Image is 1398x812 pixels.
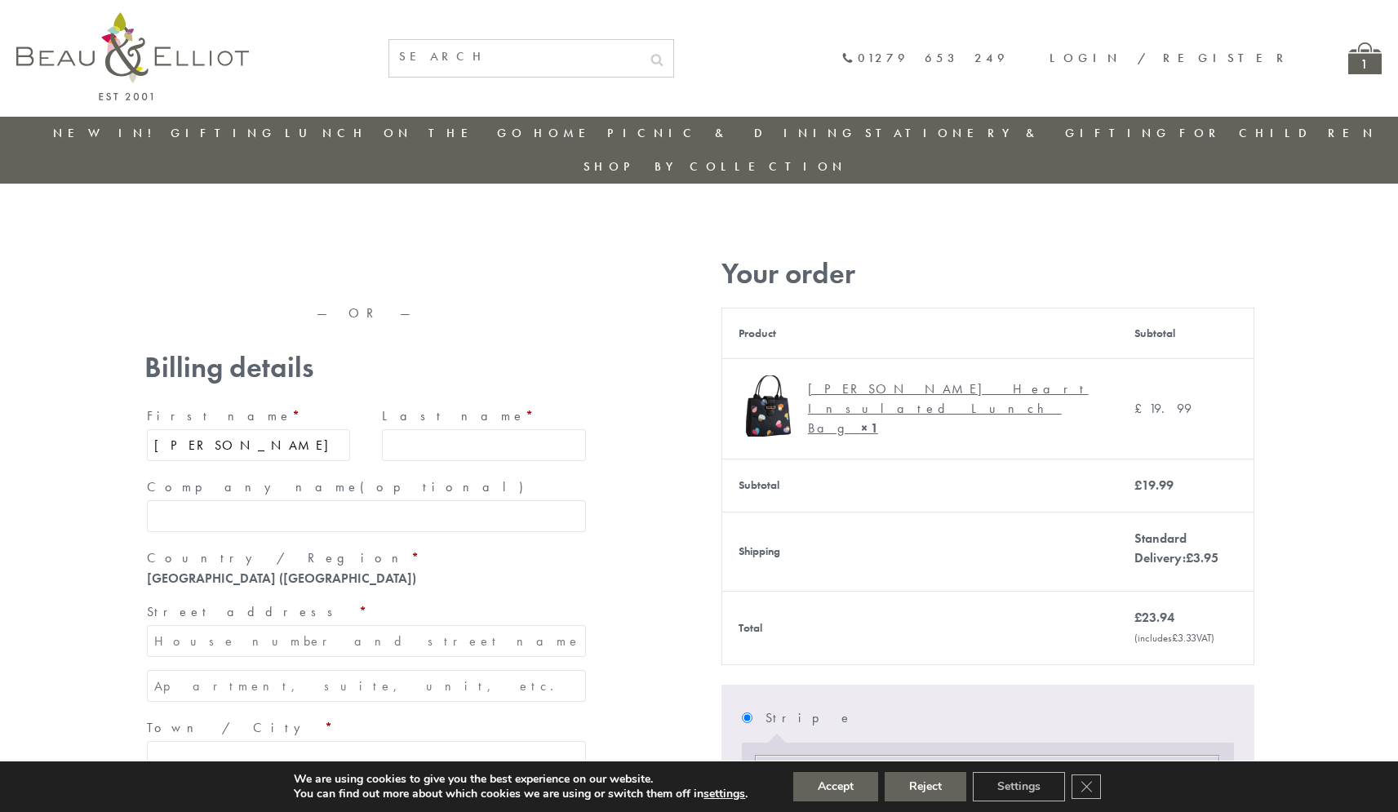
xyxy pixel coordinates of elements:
[885,772,966,801] button: Reject
[1134,400,1192,417] bdi: 19.99
[808,379,1090,438] div: [PERSON_NAME] Heart Insulated Lunch Bag
[147,599,586,625] label: Street address
[147,403,351,429] label: First name
[721,257,1254,291] h3: Your order
[861,419,878,437] strong: × 1
[1050,50,1291,66] a: Login / Register
[793,772,878,801] button: Accept
[53,125,162,141] a: New in!
[1172,631,1178,645] span: £
[766,705,1233,731] label: Stripe
[367,251,592,290] iframe: Secure express checkout frame
[1118,308,1254,358] th: Subtotal
[1134,631,1214,645] small: (includes VAT)
[1179,125,1378,141] a: For Children
[607,125,857,141] a: Picnic & Dining
[1172,631,1196,645] span: 3.33
[147,625,586,657] input: House number and street name
[739,375,800,437] img: Emily Heart Insulated Lunch Bag
[865,125,1171,141] a: Stationery & Gifting
[841,51,1009,65] a: 01279 653 249
[721,591,1118,664] th: Total
[1134,530,1218,566] label: Standard Delivery:
[534,125,599,141] a: Home
[360,478,533,495] span: (optional)
[144,351,588,384] h3: Billing details
[1134,477,1174,494] bdi: 19.99
[294,787,748,801] p: You can find out more about which cookies we are using or switch them off in .
[285,125,526,141] a: Lunch On The Go
[584,158,847,175] a: Shop by collection
[389,40,641,73] input: SEARCH
[739,375,1103,442] a: Emily Heart Insulated Lunch Bag [PERSON_NAME] Heart Insulated Lunch Bag× 1
[171,125,277,141] a: Gifting
[1134,609,1142,626] span: £
[721,459,1118,512] th: Subtotal
[1348,42,1382,74] a: 1
[147,474,586,500] label: Company name
[144,306,588,321] p: — OR —
[141,251,366,290] iframe: Secure express checkout frame
[1186,549,1193,566] span: £
[382,403,586,429] label: Last name
[1134,477,1142,494] span: £
[294,772,748,787] p: We are using cookies to give you the best experience on our website.
[147,715,586,741] label: Town / City
[1072,774,1101,799] button: Close GDPR Cookie Banner
[1186,549,1218,566] bdi: 3.95
[1134,400,1149,417] span: £
[973,772,1065,801] button: Settings
[721,512,1118,591] th: Shipping
[147,545,586,571] label: Country / Region
[16,12,249,100] img: logo
[147,570,416,587] strong: [GEOGRAPHIC_DATA] ([GEOGRAPHIC_DATA])
[1134,609,1174,626] bdi: 23.94
[703,787,745,801] button: settings
[721,308,1118,358] th: Product
[147,670,586,702] input: Apartment, suite, unit, etc. (optional)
